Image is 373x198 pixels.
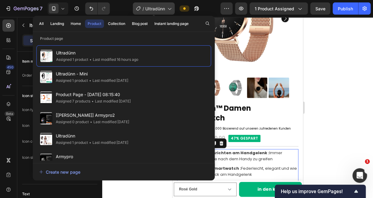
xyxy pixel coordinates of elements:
[108,21,125,26] div: Collection
[5,116,29,127] div: €79,41
[12,123,29,129] div: Item List
[11,133,110,145] span: Immer erreichbar, ohne nach dem Handy zu greifen
[30,37,47,44] p: Settings
[56,119,89,125] div: Assigned 0 product
[88,57,138,63] div: Last modified 16 hours ago
[36,19,46,28] button: All
[90,120,92,124] span: •
[33,36,215,42] p: Product page
[5,86,126,106] h1: UltraDünn™ Damen Smartwatch
[89,78,91,83] span: •
[22,191,30,197] div: Text
[22,59,53,64] div: Item management
[11,148,124,160] span: Federleicht, elegant und wie ein Schmuckstück am Handgelenk
[92,99,94,103] span: •
[22,154,46,162] div: Icon size
[56,70,128,78] span: Ultradünn - Mini
[11,133,97,139] strong: Anrufe & Nachrichten am Handgelenk :
[56,91,131,98] span: Product Page - [DATE] 08:15:40
[88,160,128,166] div: Last modified [DATE]
[89,57,92,62] span: •
[250,2,308,15] button: 1 product assigned
[281,189,352,194] span: Help us improve GemPages!
[22,123,29,128] div: Icon
[68,19,84,28] button: Home
[310,2,330,15] button: Save
[22,139,39,144] div: Icon color
[88,21,101,26] div: Product
[365,159,370,164] span: 1
[85,2,110,15] div: Undo/Redo
[338,5,353,12] div: Publish
[29,22,81,29] p: Item List
[56,112,129,119] span: [[PERSON_NAME]] Armypro2
[315,6,325,11] span: Save
[56,160,88,166] div: Assigned 1 product
[255,5,294,12] span: 1 product assigned
[39,169,80,175] div: Create new page
[36,109,118,114] span: +79.000 Basierend auf unseren zufriedenen Kunden
[56,132,128,140] span: Ultradünn
[352,168,367,183] iframe: Intercom live chat
[56,78,88,84] div: Assigned 1 product
[145,5,165,12] span: Ultradünn
[56,118,88,125] pre: 47% Gespart
[39,21,44,26] div: All
[129,19,150,28] button: Blog post
[22,168,97,179] button: Show more
[173,17,303,198] iframe: Design area
[132,21,148,26] div: Blog post
[5,111,15,116] div: Beta
[56,98,90,104] div: Assigned 7 products
[89,140,91,145] span: •
[89,119,129,125] div: Last modified [DATE]
[88,78,128,84] div: Last modified [DATE]
[22,93,39,99] div: Icon style
[40,5,42,12] p: 7
[2,2,45,15] button: 7
[36,108,119,115] div: Rich Text Editor. Editing area: main
[90,98,131,104] div: Last modified [DATE]
[152,19,191,28] button: Instant landing page
[56,140,88,146] div: Assigned 1 product
[71,21,81,26] div: Home
[22,73,32,78] div: Order
[143,5,144,12] span: /
[154,21,189,26] div: Instant landing page
[105,19,128,28] button: Collection
[11,148,69,154] strong: Die dünnste Smartwatch :
[5,109,26,113] img: gempages_532405519562834837-457c818f-3882-4940-86f0-698f5398c408.png
[22,107,38,113] div: Icon type
[39,166,209,178] button: Create new page
[281,188,360,195] button: Show survey - Help us improve GemPages!
[32,117,53,126] div: €149,99
[333,2,358,15] button: Publish
[56,153,128,160] span: Armypro
[56,57,88,63] div: Assigned 1 product
[85,19,104,28] button: Product
[48,19,67,28] button: Landing
[56,49,138,57] span: Ultradünn
[88,140,128,146] div: Last modified [DATE]
[6,65,15,70] div: 450
[50,21,64,26] div: Landing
